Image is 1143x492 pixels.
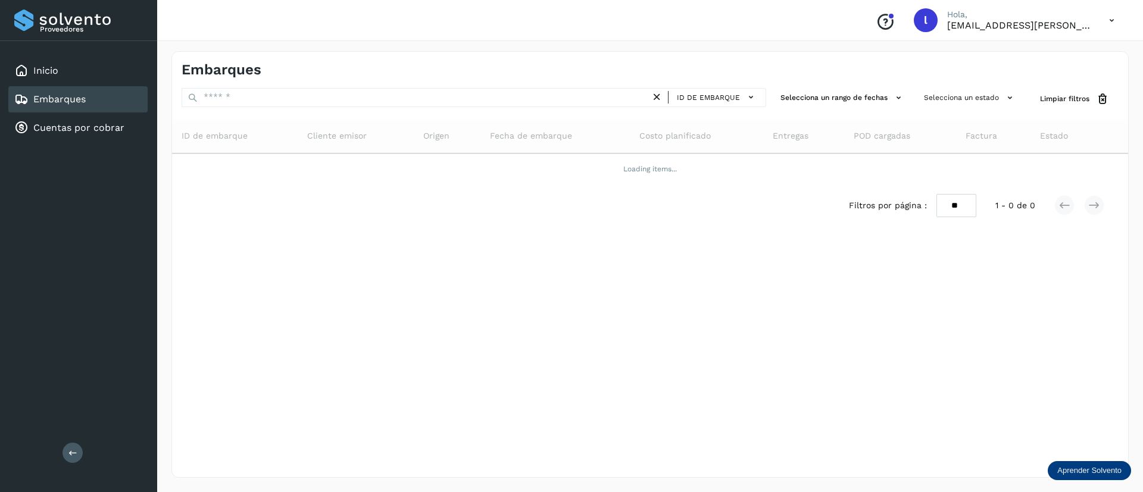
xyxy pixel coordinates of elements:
span: ID de embarque [182,130,248,142]
span: Cliente emisor [307,130,367,142]
a: Cuentas por cobrar [33,122,124,133]
span: Entregas [773,130,808,142]
span: 1 - 0 de 0 [995,199,1035,212]
button: Limpiar filtros [1030,88,1119,110]
span: Costo planificado [639,130,711,142]
p: Proveedores [40,25,143,33]
p: Hola, [947,10,1090,20]
div: Inicio [8,58,148,84]
span: Estado [1040,130,1068,142]
button: Selecciona un rango de fechas [776,88,910,108]
span: Origen [423,130,449,142]
span: Factura [966,130,997,142]
a: Inicio [33,65,58,76]
span: Limpiar filtros [1040,93,1089,104]
p: lauraamalia.castillo@xpertal.com [947,20,1090,31]
div: Cuentas por cobrar [8,115,148,141]
span: POD cargadas [854,130,910,142]
td: Loading items... [172,153,1128,184]
div: Aprender Solvento [1048,461,1131,480]
button: Selecciona un estado [919,88,1021,108]
span: Filtros por página : [849,199,927,212]
a: Embarques [33,93,86,105]
h4: Embarques [182,61,261,79]
span: Fecha de embarque [490,130,572,142]
span: ID de embarque [677,92,740,103]
div: Embarques [8,86,148,112]
button: ID de embarque [673,89,761,106]
p: Aprender Solvento [1057,466,1122,475]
